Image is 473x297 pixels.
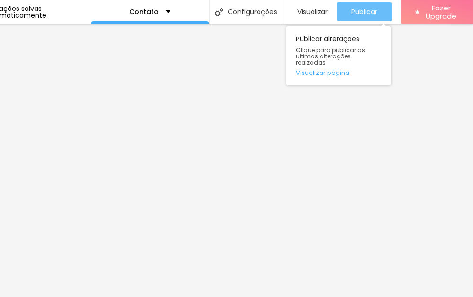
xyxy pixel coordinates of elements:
[286,26,391,85] div: Publicar alterações
[283,2,337,21] button: Visualizar
[215,8,223,16] img: Icone
[296,47,381,66] span: Clique para publicar as ultimas alterações reaizadas
[337,2,392,21] button: Publicar
[351,8,377,16] span: Publicar
[129,9,159,15] p: Contato
[297,8,328,16] span: Visualizar
[296,70,381,76] a: Visualizar página
[423,4,459,20] span: Fazer Upgrade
